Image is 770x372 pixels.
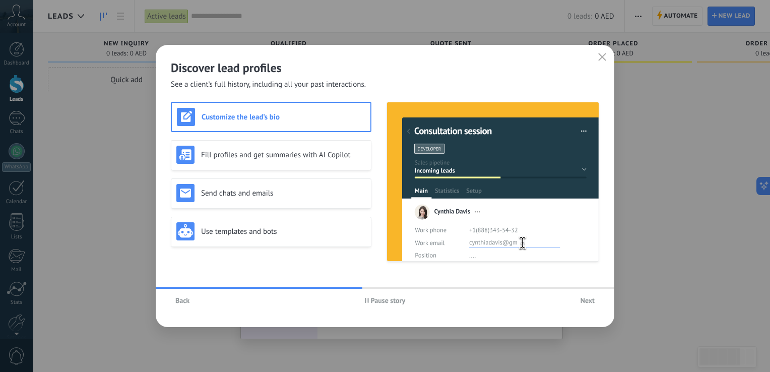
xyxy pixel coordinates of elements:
[171,60,599,76] h2: Discover lead profiles
[175,297,189,304] span: Back
[371,297,406,304] span: Pause story
[360,293,410,308] button: Pause story
[576,293,599,308] button: Next
[202,112,365,122] h3: Customize the lead’s bio
[171,80,366,90] span: See a client’s full history, including all your past interactions.
[171,293,194,308] button: Back
[201,189,366,198] h3: Send chats and emails
[201,227,366,236] h3: Use templates and bots
[581,297,595,304] span: Next
[201,150,366,160] h3: Fill profiles and get summaries with AI Copilot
